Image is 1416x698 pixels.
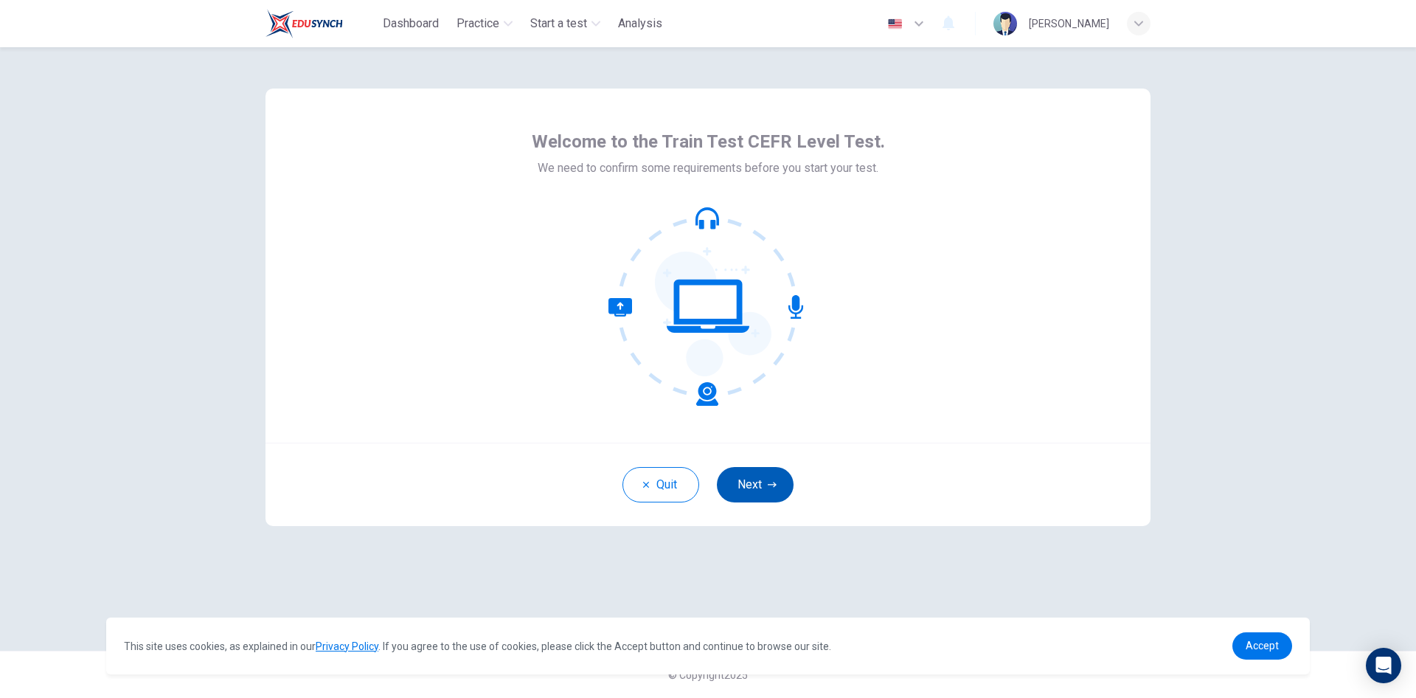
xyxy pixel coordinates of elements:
span: Analysis [618,15,662,32]
button: Quit [622,467,699,502]
img: Profile picture [993,12,1017,35]
div: Open Intercom Messenger [1366,648,1401,683]
a: Privacy Policy [316,640,378,652]
button: Dashboard [377,10,445,37]
a: Train Test logo [265,9,377,38]
span: We need to confirm some requirements before you start your test. [538,159,878,177]
span: Dashboard [383,15,439,32]
span: Welcome to the Train Test CEFR Level Test. [532,130,885,153]
span: Practice [457,15,499,32]
img: Train Test logo [265,9,343,38]
a: dismiss cookie message [1232,632,1292,660]
span: This site uses cookies, as explained in our . If you agree to the use of cookies, please click th... [124,640,831,652]
button: Analysis [612,10,668,37]
div: [PERSON_NAME] [1029,15,1109,32]
div: cookieconsent [106,618,1310,674]
span: Start a test [530,15,587,32]
button: Practice [451,10,518,37]
button: Next [717,467,794,502]
button: Start a test [524,10,606,37]
span: © Copyright 2025 [668,669,748,681]
span: Accept [1246,640,1279,652]
img: en [886,18,904,30]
